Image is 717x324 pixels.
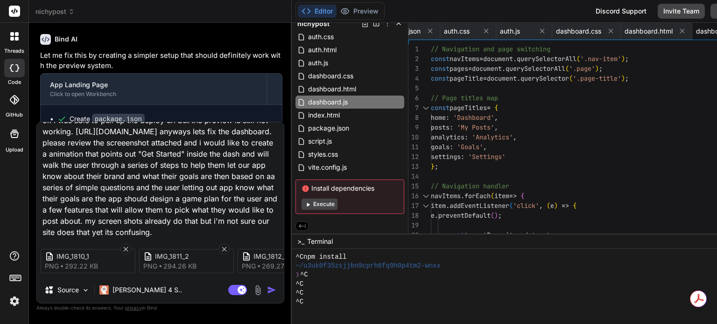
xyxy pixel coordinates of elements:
[295,280,303,289] span: ^C
[625,27,673,36] span: dashboard.html
[7,293,22,309] img: settings
[431,123,450,131] span: posts
[450,123,453,131] span: :
[517,55,576,63] span: querySelectorAll
[300,270,308,279] span: ^C
[517,74,520,83] span: .
[472,133,513,141] span: 'Analytics'
[307,57,329,69] span: auth.js
[99,285,109,295] img: Claude 4 Sonnet
[70,114,145,124] div: Create
[408,103,419,113] div: 7
[298,5,337,18] button: Editor
[494,123,498,131] span: ,
[50,90,257,98] div: Click to open Workbench
[297,19,330,28] span: nichypost
[573,201,576,210] span: {
[468,152,506,161] span: 'Settings'
[547,201,550,210] span: (
[143,262,157,271] span: png
[513,133,517,141] span: ,
[513,201,539,210] span: 'click'
[491,211,494,220] span: (
[494,192,509,200] span: item
[82,286,90,294] img: Pick Models
[408,132,419,142] div: 10
[450,143,453,151] span: :
[498,211,502,220] span: ;
[408,230,419,240] div: 20
[295,270,300,279] span: ❯
[295,289,303,297] span: ^C
[502,231,506,239] span: =
[595,64,599,73] span: )
[408,93,419,103] div: 6
[431,74,450,83] span: const
[408,54,419,64] div: 2
[479,55,483,63] span: =
[446,231,464,239] span: const
[307,162,348,173] span: vite.config.js
[625,55,629,63] span: ;
[431,133,464,141] span: analytics
[520,231,524,239] span: .
[435,211,438,220] span: .
[464,192,491,200] span: forEach
[435,162,438,171] span: ;
[573,74,621,83] span: '.page-title'
[50,80,257,90] div: App Landing Page
[408,211,419,221] div: 18
[513,55,517,63] span: .
[590,4,652,19] div: Discord Support
[509,192,517,200] span: =>
[576,55,580,63] span: (
[464,133,468,141] span: :
[45,262,59,271] span: png
[621,74,625,83] span: )
[408,221,419,230] div: 19
[92,114,145,125] code: package.json
[36,303,284,312] p: Always double-check its answers. Your in Bind
[408,162,419,172] div: 13
[307,110,341,121] span: index.html
[520,192,524,200] span: {
[408,113,419,123] div: 8
[431,182,509,190] span: // Navigation handler
[494,103,498,112] span: {
[464,231,502,239] span: targetPage
[8,78,21,86] label: code
[556,27,601,36] span: dashboard.css
[155,252,230,262] span: IMG_1811_2
[408,123,419,132] div: 9
[491,192,494,200] span: (
[163,262,197,271] span: 294.26 KB
[408,74,419,83] div: 4
[307,97,349,108] span: dashboard.js
[520,74,569,83] span: querySelector
[446,113,450,122] span: :
[431,162,435,171] span: }
[56,252,131,262] span: IMG_1810_1
[625,74,629,83] span: ;
[565,64,569,73] span: (
[307,149,339,160] span: styles.css
[580,55,621,63] span: '.nav-item'
[242,262,256,271] span: png
[599,64,603,73] span: ;
[554,231,569,239] span: page
[450,64,468,73] span: pages
[438,211,491,220] span: preventDefault
[307,123,350,134] span: package.json
[253,285,263,296] img: attachment
[57,285,79,295] p: Source
[494,113,498,122] span: ,
[550,201,554,210] span: e
[431,143,450,151] span: goals
[509,201,513,210] span: (
[506,64,565,73] span: querySelectorAll
[502,64,506,73] span: .
[506,231,520,239] span: item
[483,143,487,151] span: ,
[450,103,487,112] span: pageTitles
[524,231,550,239] span: dataset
